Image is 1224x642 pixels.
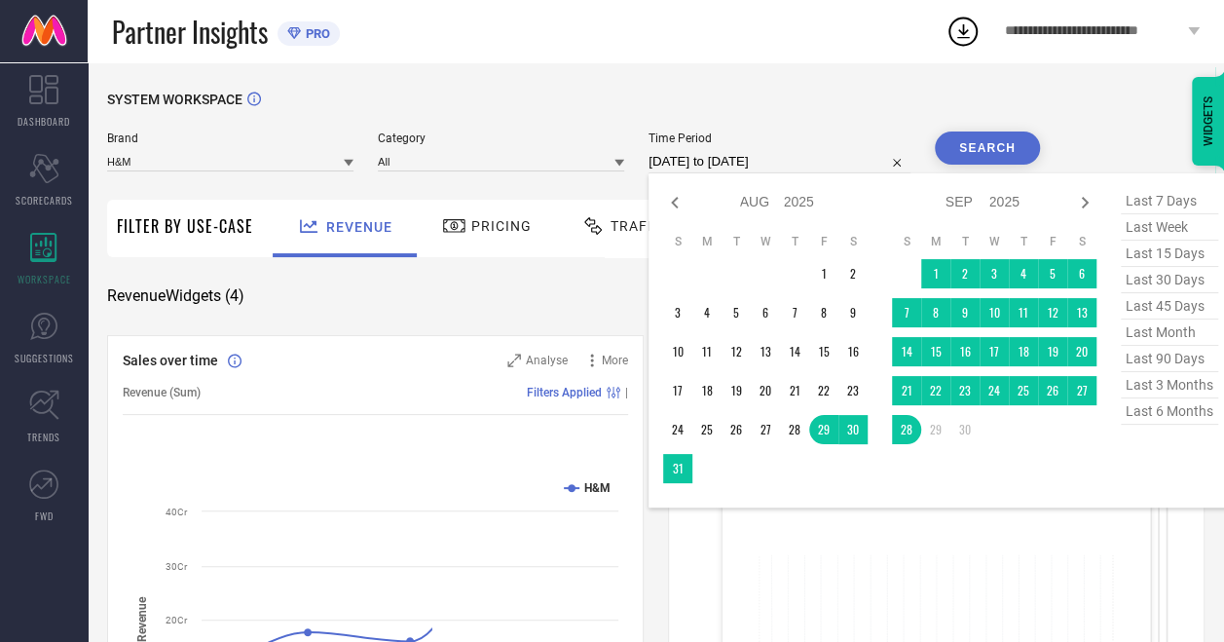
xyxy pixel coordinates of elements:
td: Mon Aug 18 2025 [692,376,722,405]
td: Thu Sep 04 2025 [1009,259,1038,288]
span: Revenue (Sum) [123,386,201,399]
td: Wed Sep 24 2025 [980,376,1009,405]
td: Sat Sep 20 2025 [1067,337,1096,366]
tspan: Revenue [135,596,149,642]
span: Partner Insights [112,12,268,52]
td: Wed Aug 13 2025 [751,337,780,366]
th: Tuesday [950,234,980,249]
button: Search [935,132,1040,165]
span: last 45 days [1121,293,1218,320]
text: 40Cr [166,507,188,517]
span: last 30 days [1121,267,1218,293]
span: last month [1121,320,1218,346]
td: Sun Aug 31 2025 [663,454,692,483]
span: Filters Applied [527,386,602,399]
td: Tue Sep 02 2025 [950,259,980,288]
th: Sunday [663,234,692,249]
span: Sales over time [123,353,218,368]
th: Wednesday [980,234,1009,249]
td: Wed Sep 17 2025 [980,337,1009,366]
text: 20Cr [166,615,188,625]
span: last 7 days [1121,188,1218,214]
td: Sun Aug 03 2025 [663,298,692,327]
th: Tuesday [722,234,751,249]
td: Mon Sep 22 2025 [921,376,950,405]
td: Thu Sep 25 2025 [1009,376,1038,405]
text: H&M [584,481,611,495]
td: Sun Sep 07 2025 [892,298,921,327]
td: Sun Aug 24 2025 [663,415,692,444]
td: Tue Sep 09 2025 [950,298,980,327]
td: Fri Sep 19 2025 [1038,337,1067,366]
span: SYSTEM WORKSPACE [107,92,242,107]
th: Thursday [1009,234,1038,249]
span: FWD [35,509,54,523]
td: Thu Aug 14 2025 [780,337,809,366]
span: Filter By Use-Case [117,214,253,238]
td: Mon Sep 15 2025 [921,337,950,366]
td: Tue Sep 16 2025 [950,337,980,366]
td: Fri Sep 05 2025 [1038,259,1067,288]
span: TRENDS [27,430,60,444]
td: Thu Sep 11 2025 [1009,298,1038,327]
th: Sunday [892,234,921,249]
td: Fri Sep 12 2025 [1038,298,1067,327]
span: More [602,354,628,367]
span: Revenue Widgets ( 4 ) [107,286,244,306]
td: Fri Aug 08 2025 [809,298,838,327]
td: Sat Aug 09 2025 [838,298,868,327]
svg: Zoom [507,354,521,367]
span: Traffic [611,218,671,234]
span: last 3 months [1121,372,1218,398]
td: Fri Aug 29 2025 [809,415,838,444]
td: Wed Sep 03 2025 [980,259,1009,288]
td: Tue Aug 12 2025 [722,337,751,366]
input: Select time period [649,150,910,173]
span: last 6 months [1121,398,1218,425]
td: Wed Aug 06 2025 [751,298,780,327]
span: Pricing [471,218,532,234]
td: Tue Sep 30 2025 [950,415,980,444]
th: Monday [692,234,722,249]
span: last 15 days [1121,241,1218,267]
td: Thu Aug 28 2025 [780,415,809,444]
th: Monday [921,234,950,249]
td: Mon Aug 11 2025 [692,337,722,366]
div: Next month [1073,191,1096,214]
td: Tue Aug 19 2025 [722,376,751,405]
div: Open download list [946,14,981,49]
span: last 90 days [1121,346,1218,372]
span: Time Period [649,132,910,145]
td: Sat Sep 13 2025 [1067,298,1096,327]
td: Wed Aug 27 2025 [751,415,780,444]
td: Sun Sep 14 2025 [892,337,921,366]
th: Friday [1038,234,1067,249]
td: Sat Aug 30 2025 [838,415,868,444]
td: Thu Aug 21 2025 [780,376,809,405]
span: Category [378,132,624,145]
span: DASHBOARD [18,114,70,129]
td: Thu Aug 07 2025 [780,298,809,327]
td: Mon Aug 25 2025 [692,415,722,444]
text: 30Cr [166,561,188,572]
span: SUGGESTIONS [15,351,74,365]
span: WORKSPACE [18,272,71,286]
td: Sat Aug 02 2025 [838,259,868,288]
td: Wed Aug 20 2025 [751,376,780,405]
td: Tue Aug 26 2025 [722,415,751,444]
th: Saturday [1067,234,1096,249]
td: Fri Aug 15 2025 [809,337,838,366]
td: Thu Sep 18 2025 [1009,337,1038,366]
td: Sun Aug 17 2025 [663,376,692,405]
span: | [625,386,628,399]
span: Analyse [526,354,568,367]
td: Sat Aug 16 2025 [838,337,868,366]
td: Fri Aug 01 2025 [809,259,838,288]
th: Wednesday [751,234,780,249]
div: Previous month [663,191,686,214]
td: Fri Sep 26 2025 [1038,376,1067,405]
td: Sun Sep 28 2025 [892,415,921,444]
td: Mon Aug 04 2025 [692,298,722,327]
th: Thursday [780,234,809,249]
td: Mon Sep 08 2025 [921,298,950,327]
